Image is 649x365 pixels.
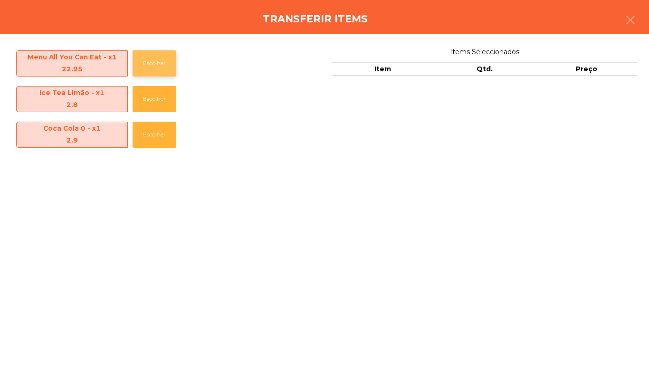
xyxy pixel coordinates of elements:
[17,51,127,76] span: Menu All You Can Eat - x1
[263,12,368,26] h4: Transferir items
[17,134,127,147] div: 2.9
[133,122,176,148] button: Escolher
[17,87,127,112] span: Ice Tea Limão - x1
[332,62,434,77] th: Item
[535,62,638,77] th: Preço
[17,99,127,111] div: 2.8
[332,46,638,58] span: Items Seleccionados
[133,50,176,77] button: Escolher
[133,86,176,112] button: Escolher
[17,63,127,76] div: 22.95
[434,62,536,77] th: Qtd.
[17,123,127,147] span: Coca Cola 0 - x1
